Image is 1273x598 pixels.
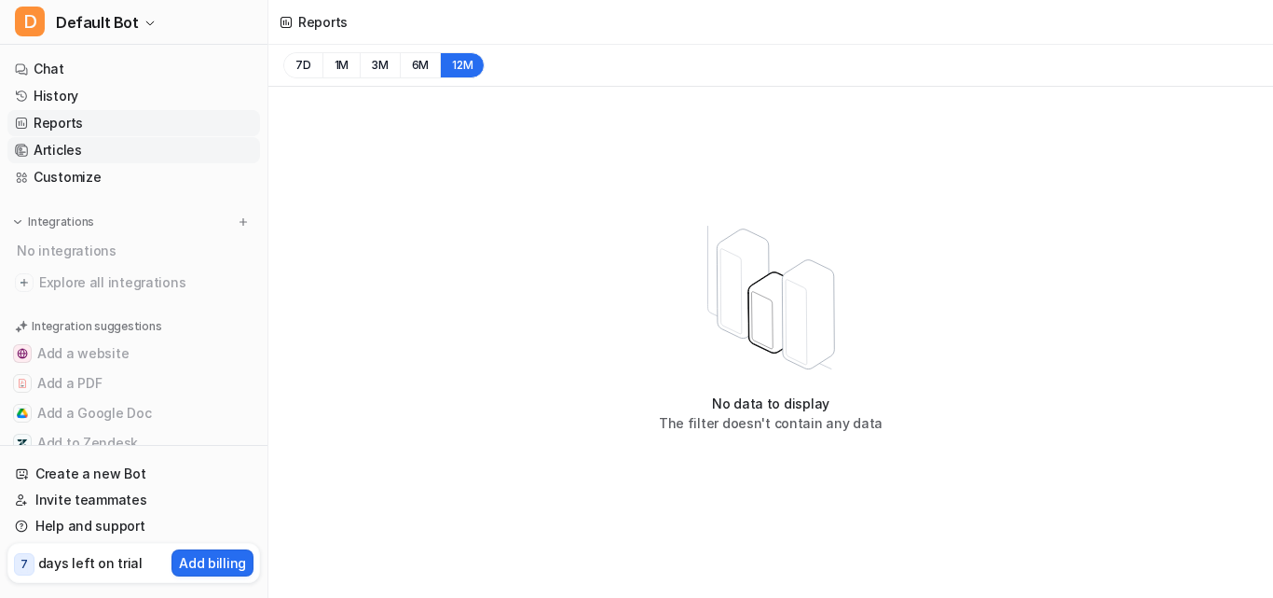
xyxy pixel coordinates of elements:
[28,215,94,229] p: Integrations
[659,394,883,413] p: No data to display
[179,553,246,573] p: Add billing
[7,398,260,428] button: Add a Google DocAdd a Google Doc
[7,513,260,539] a: Help and support
[283,52,322,78] button: 7D
[17,348,28,359] img: Add a website
[7,110,260,136] a: Reports
[11,235,260,266] div: No integrations
[17,438,28,449] img: Add to Zendesk
[11,216,24,229] img: expand menu
[7,487,260,513] a: Invite teammates
[400,52,441,78] button: 6M
[15,273,34,292] img: explore all integrations
[360,52,400,78] button: 3M
[659,413,883,433] p: The filter doesn't contain any data
[21,556,28,573] p: 7
[7,83,260,109] a: History
[298,12,348,32] div: Reports
[7,428,260,458] button: Add to ZendeskAdd to Zendesk
[7,270,260,296] a: Explore all integrations
[7,137,260,163] a: Articles
[38,553,143,573] p: days left on trial
[7,339,260,369] button: Add a websiteAdd a website
[7,164,260,190] a: Customize
[7,369,260,398] button: Add a PDFAdd a PDF
[17,408,28,419] img: Add a Google Doc
[32,318,161,335] p: Integration suggestions
[39,268,253,298] span: Explore all integrations
[7,213,100,231] button: Integrations
[7,461,260,487] a: Create a new Bot
[237,216,250,229] img: menu_add.svg
[440,52,485,78] button: 12M
[322,52,361,78] button: 1M
[7,56,260,82] a: Chat
[15,7,45,36] span: D
[56,9,139,35] span: Default Bot
[171,549,253,577] button: Add billing
[17,378,28,389] img: Add a PDF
